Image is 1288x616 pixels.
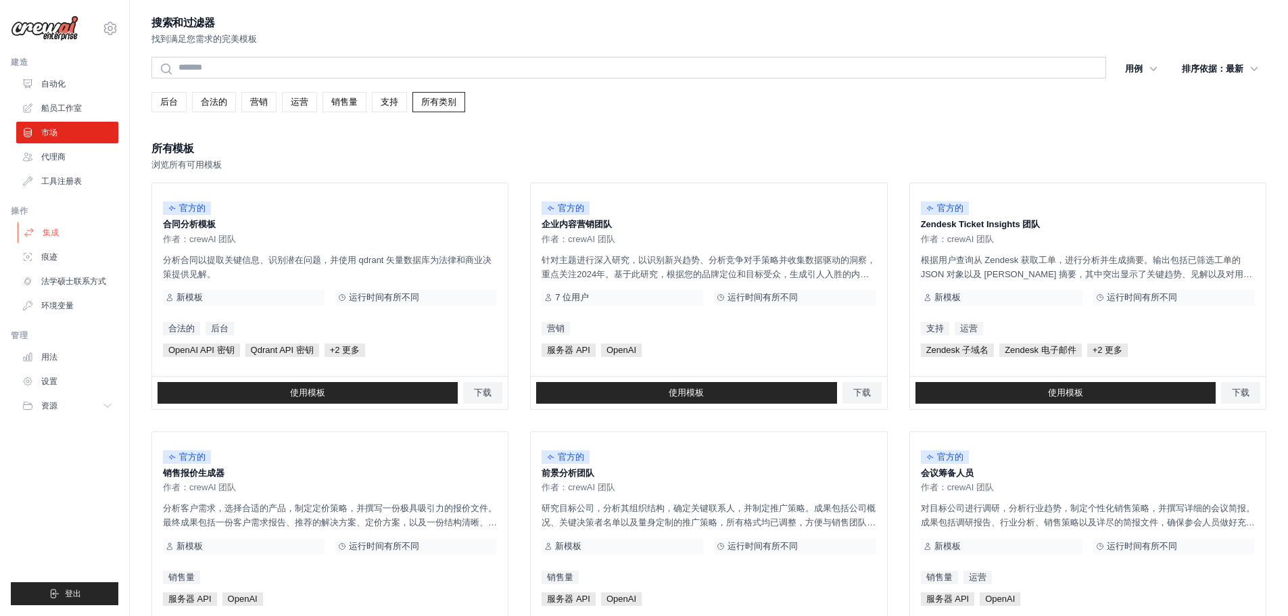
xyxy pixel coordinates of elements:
[542,322,570,335] a: 营销
[937,203,963,213] font: 官方的
[558,452,584,462] font: 官方的
[163,571,200,584] a: 销售量
[606,594,636,604] font: OpenAI
[412,92,465,112] a: 所有类别
[955,322,983,335] a: 运营
[291,97,308,107] font: 运营
[168,323,195,333] font: 合法的
[11,57,28,67] font: 建造
[842,382,882,404] a: 下载
[1221,382,1260,404] a: 下载
[16,122,118,143] a: 市场
[1048,387,1083,398] font: 使用模板
[926,345,988,355] font: Zendesk 子域名
[282,92,317,112] a: 运营
[921,219,1041,229] font: Zendesk Ticket Insights 团队
[330,345,360,355] font: +2 更多
[151,92,187,112] a: 后台
[547,572,573,582] font: 销售量
[963,571,992,584] a: 运营
[536,382,836,404] a: 使用模板
[16,73,118,95] a: 自动化
[985,594,1015,604] font: OpenAI
[16,295,118,316] a: 环境变量
[16,246,118,268] a: 痕迹
[11,331,28,340] font: 管理
[163,234,236,244] font: 作者：crewAI 团队
[915,382,1216,404] a: 使用模板
[463,382,502,404] a: 下载
[921,571,958,584] a: 销售量
[163,503,497,542] font: 分析客户需求，选择合适的产品，制定定价策略，并撰写一份极具吸引力的报价文件。最终成果包括一份客户需求报告、推荐的解决方案、定价方案，以及一份结构清晰、步骤清晰、极具说服力的报价文件。
[41,352,57,362] font: 用法
[558,203,584,213] font: 官方的
[937,452,963,462] font: 官方的
[176,541,203,551] font: 新模板
[16,371,118,392] a: 设置
[1093,345,1122,355] font: +2 更多
[331,97,358,107] font: 销售量
[547,323,565,333] font: 营销
[542,255,876,323] font: 针对主题进行深入研究，以识别新兴趋势、分析竞争对手策略并收集数据驱动的洞察，重点关注2024年。基于此研究，根据您的品牌定位和目标受众，生成引人入胜的内容创意。成果包括以要点形式列出的关键洞察，...
[542,219,612,229] font: 企业内容营销团队
[728,541,798,551] font: 运行时间有所不同
[421,97,456,107] font: 所有类别
[11,16,78,41] img: 标识
[176,292,203,302] font: 新模板
[542,234,615,244] font: 作者：crewAI 团队
[250,97,268,107] font: 营销
[960,323,978,333] font: 运营
[349,292,419,302] font: 运行时间有所不同
[11,582,118,605] button: 登出
[41,301,74,310] font: 环境变量
[163,468,224,478] font: 销售报价生成器
[926,572,953,582] font: 销售量
[1005,345,1076,355] font: Zendesk 电子邮件
[11,206,28,216] font: 操作
[41,401,57,410] font: 资源
[934,292,961,302] font: 新模板
[211,323,229,333] font: 后台
[1117,57,1166,81] button: 用例
[921,503,1255,542] font: 对目标公司进行调研，分析行业趋势，制定个性化销售策略，并撰写详细的会议简报。成果包括调研报告、行业分析、销售策略以及详尽的简报文件，确保参会人员做好充分准备，高效开展洽谈。
[542,503,876,542] font: 研究目标公司，分析其组织结构，确定关键联系人，并制定推广策略。成果包括公司概况、关键决策者名单以及量身定制的推广策略，所有格式均已调整，方便与销售团队共享。
[1232,387,1249,398] font: 下载
[41,377,57,386] font: 设置
[168,594,212,604] font: 服务器 API
[251,345,314,355] font: Qdrant API 密钥
[206,322,234,335] a: 后台
[1174,57,1266,81] button: 排序依据：最新
[1107,541,1177,551] font: 运行时间有所不同
[16,146,118,168] a: 代理商
[151,143,193,154] font: 所有模板
[228,594,258,604] font: OpenAI
[158,382,458,404] a: 使用模板
[179,452,206,462] font: 官方的
[542,571,579,584] a: 销售量
[16,97,118,119] a: 船员工作室
[151,160,222,170] font: 浏览所有可用模板
[41,103,82,113] font: 船员工作室
[934,541,961,551] font: 新模板
[323,92,366,112] a: 销售量
[16,346,118,368] a: 用法
[921,468,974,478] font: 会议筹备人员
[349,541,419,551] font: 运行时间有所不同
[41,128,57,137] font: 市场
[381,97,398,107] font: 支持
[163,219,216,229] font: 合同分析模板
[41,79,66,89] font: 自动化
[1182,64,1243,74] font: 排序依据：最新
[160,97,178,107] font: 后台
[1107,292,1177,302] font: 运行时间有所不同
[192,92,236,112] a: 合法的
[542,482,615,492] font: 作者：crewAI 团队
[168,345,235,355] font: OpenAI API 密钥
[16,270,118,292] a: 法学硕士联系方式
[926,323,944,333] font: 支持
[163,255,492,279] font: 分析合同以提取关键信息、识别潜在问题，并使用 qdrant 矢量数据库为法律和商业决策提供见解。
[921,255,1252,293] font: 根据用户查询从 Zendesk 获取工单，进行分析并生成摘要。输出包括已筛选工单的 JSON 对象以及 [PERSON_NAME] 摘要，其中突出显示了关键趋势、见解以及对用户问题的直接解答。
[65,589,81,598] font: 登出
[926,594,970,604] font: 服务器 API
[372,92,407,112] a: 支持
